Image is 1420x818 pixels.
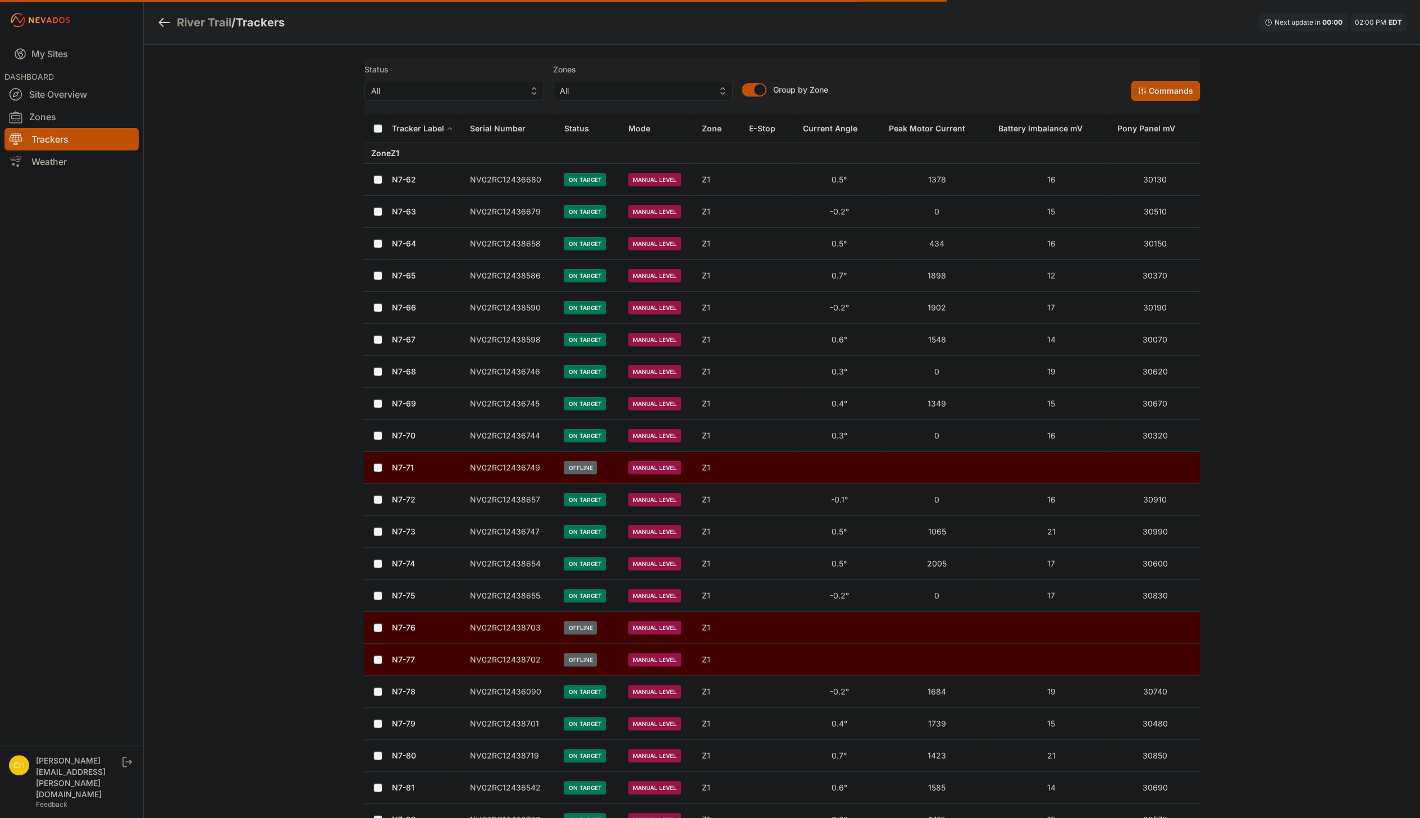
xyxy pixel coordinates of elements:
td: NV02RC12436680 [463,164,558,196]
td: 30480 [1110,708,1199,740]
td: 434 [882,228,992,260]
a: Zones [4,106,139,128]
td: 0.5° [796,228,882,260]
span: On Target [564,397,606,410]
td: 30150 [1110,228,1199,260]
td: 30740 [1110,676,1199,708]
span: All [371,84,522,98]
span: Manual Level [628,653,681,666]
td: 30190 [1110,292,1199,324]
td: 0 [882,484,992,516]
td: NV02RC12436749 [463,452,558,484]
span: On Target [564,685,606,698]
td: 30130 [1110,164,1199,196]
a: N7-63 [392,207,416,216]
a: N7-74 [392,559,415,568]
a: N7-68 [392,367,416,376]
td: Z1 [695,740,742,772]
div: Current Angle [803,123,857,134]
td: Z1 [695,676,742,708]
td: 30910 [1110,484,1199,516]
span: On Target [564,557,606,570]
td: Z1 [695,708,742,740]
td: 1902 [882,292,992,324]
span: Manual Level [628,621,681,634]
button: Serial Number [470,115,535,142]
img: chris.young@nevados.solar [9,755,29,775]
span: Next update in [1275,18,1321,26]
td: -0.1° [796,484,882,516]
td: NV02RC12438702 [463,644,558,676]
a: Site Overview [4,83,139,106]
a: N7-67 [392,335,416,344]
span: All [560,84,710,98]
span: On Target [564,749,606,762]
td: Z1 [695,420,742,452]
a: Trackers [4,128,139,150]
td: 0.6° [796,324,882,356]
td: 30320 [1110,420,1199,452]
span: Manual Level [628,557,681,570]
span: Manual Level [628,205,681,218]
td: 0 [882,420,992,452]
span: Offline [564,621,597,634]
td: Z1 [695,548,742,580]
span: Manual Level [628,781,681,794]
a: N7-80 [392,751,416,760]
a: N7-76 [392,623,416,632]
div: River Trail [177,15,231,30]
span: Manual Level [628,269,681,282]
span: On Target [564,269,606,282]
td: Z1 [695,324,742,356]
td: 30370 [1110,260,1199,292]
td: Z1 [695,580,742,612]
span: On Target [564,781,606,794]
td: 1423 [882,740,992,772]
td: Z1 [695,452,742,484]
label: Status [364,63,544,76]
a: N7-70 [392,431,416,440]
td: 14 [992,324,1110,356]
span: EDT [1389,18,1402,26]
td: 0.3° [796,356,882,388]
td: 0.3° [796,420,882,452]
td: -0.2° [796,580,882,612]
div: Status [564,123,588,134]
button: Pony Panel mV [1117,115,1184,142]
td: Z1 [695,516,742,548]
td: Z1 [695,356,742,388]
td: 1349 [882,388,992,420]
a: N7-69 [392,399,416,408]
button: Commands [1131,81,1200,101]
td: 1739 [882,708,992,740]
div: Mode [628,123,650,134]
td: 0.7° [796,740,882,772]
button: E-Stop [748,115,784,142]
td: -0.2° [796,292,882,324]
td: 0.6° [796,772,882,804]
span: On Target [564,525,606,538]
span: Manual Level [628,397,681,410]
span: On Target [564,365,606,378]
span: On Target [564,173,606,186]
td: Z1 [695,292,742,324]
td: NV02RC12436747 [463,516,558,548]
td: 15 [992,708,1110,740]
button: Status [564,115,597,142]
h3: Trackers [236,15,285,30]
span: Manual Level [628,525,681,538]
td: NV02RC12438598 [463,324,558,356]
td: NV02RC12438658 [463,228,558,260]
td: 2005 [882,548,992,580]
td: NV02RC12438655 [463,580,558,612]
td: 0 [882,196,992,228]
td: -0.2° [796,676,882,708]
a: N7-79 [392,719,416,728]
div: [PERSON_NAME][EMAIL_ADDRESS][PERSON_NAME][DOMAIN_NAME] [36,755,120,800]
span: 02:00 PM [1355,18,1386,26]
td: 15 [992,388,1110,420]
nav: Breadcrumb [157,8,285,37]
td: 0 [882,356,992,388]
button: All [364,81,544,101]
div: Battery Imbalance mV [998,123,1083,134]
